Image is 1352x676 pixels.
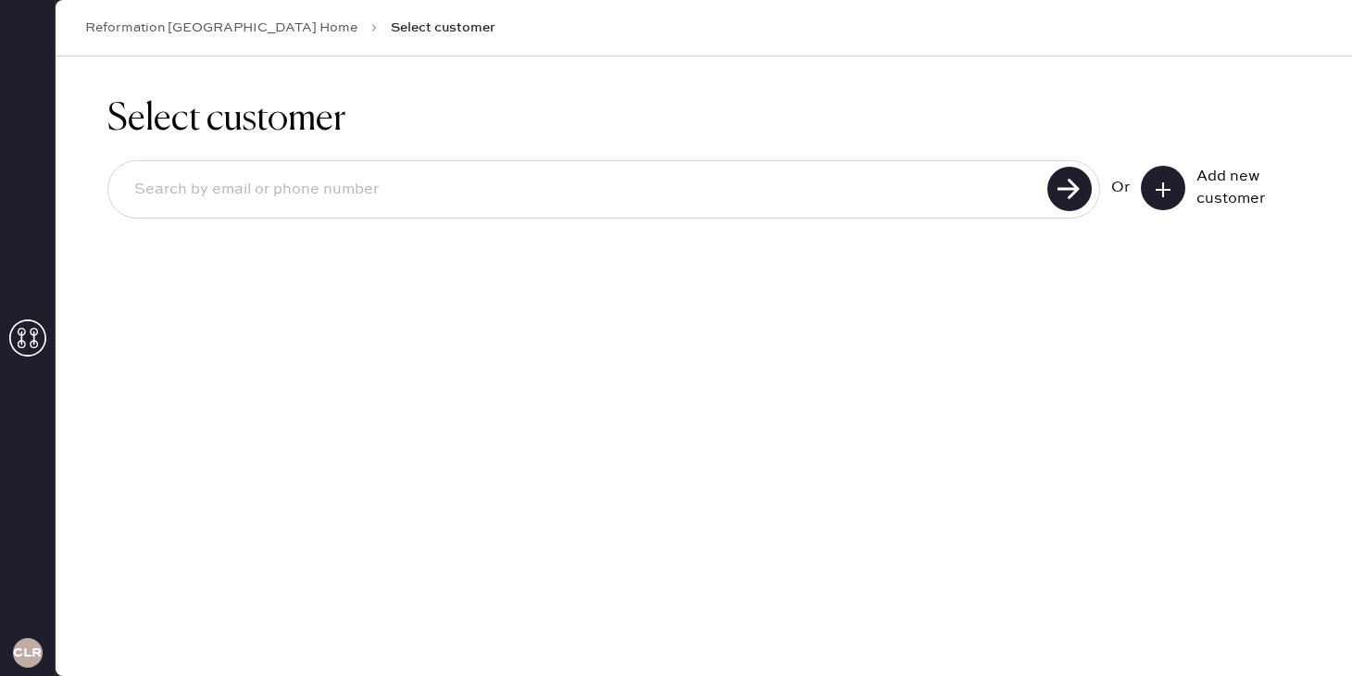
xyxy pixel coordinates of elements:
[107,97,1300,142] h1: Select customer
[85,19,357,37] a: Reformation [GEOGRAPHIC_DATA] Home
[391,19,495,37] span: Select customer
[1196,166,1289,210] div: Add new customer
[13,646,42,659] h3: CLR
[119,169,1042,211] input: Search by email or phone number
[1111,177,1130,199] div: Or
